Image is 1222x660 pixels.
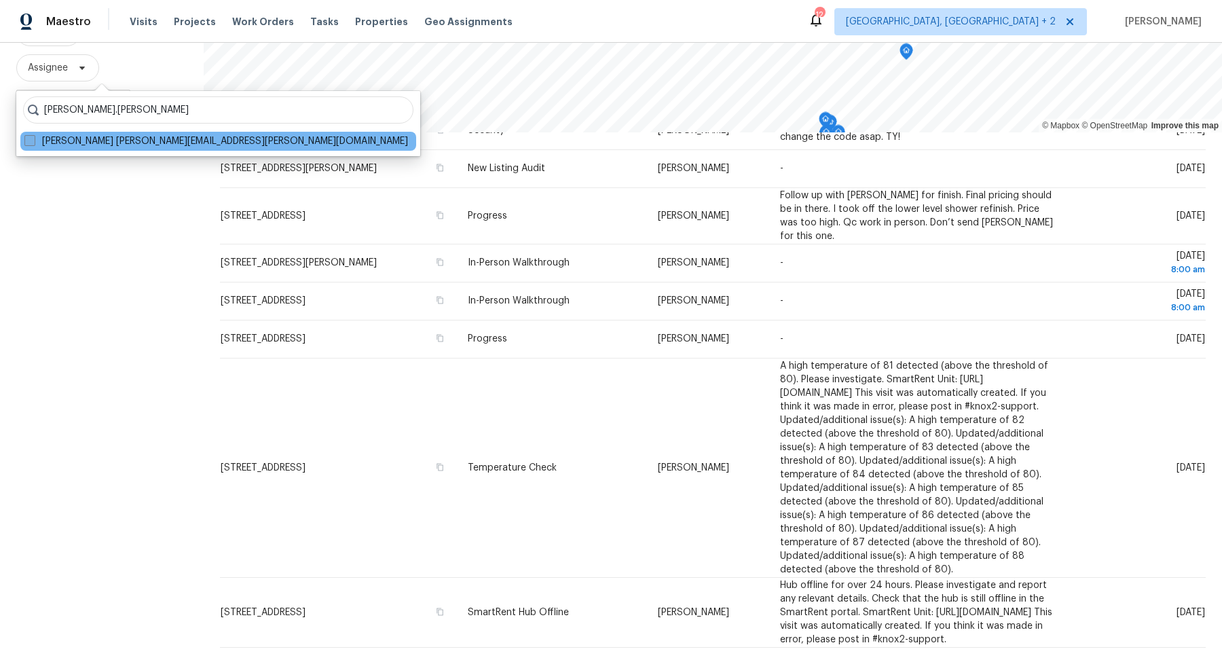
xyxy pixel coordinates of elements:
[780,334,783,344] span: -
[468,334,507,344] span: Progress
[1076,289,1205,314] span: [DATE]
[658,258,729,268] span: [PERSON_NAME]
[832,125,845,146] div: Map marker
[221,463,305,473] span: [STREET_ADDRESS]
[46,15,91,29] span: Maestro
[1119,15,1202,29] span: [PERSON_NAME]
[232,15,294,29] span: Work Orders
[1177,211,1205,221] span: [DATE]
[780,164,783,173] span: -
[221,164,377,173] span: [STREET_ADDRESS][PERSON_NAME]
[780,296,783,306] span: -
[780,191,1053,241] span: Follow up with [PERSON_NAME] for finish. Final pricing should be in there. I took off the lower l...
[658,463,729,473] span: [PERSON_NAME]
[468,258,570,268] span: In-Person Walkthrough
[900,43,913,65] div: Map marker
[658,211,729,221] span: [PERSON_NAME]
[434,162,446,174] button: Copy Address
[658,608,729,617] span: [PERSON_NAME]
[780,581,1052,644] span: Hub offline for over 24 hours. Please investigate and report any relevant details. Check that the...
[221,296,305,306] span: [STREET_ADDRESS]
[221,608,305,617] span: [STREET_ADDRESS]
[221,334,305,344] span: [STREET_ADDRESS]
[468,296,570,306] span: In-Person Walkthrough
[1177,334,1205,344] span: [DATE]
[658,164,729,173] span: [PERSON_NAME]
[1177,463,1205,473] span: [DATE]
[846,15,1056,29] span: [GEOGRAPHIC_DATA], [GEOGRAPHIC_DATA] + 2
[424,15,513,29] span: Geo Assignments
[1081,121,1147,130] a: OpenStreetMap
[658,296,729,306] span: [PERSON_NAME]
[468,164,545,173] span: New Listing Audit
[468,608,569,617] span: SmartRent Hub Offline
[434,606,446,618] button: Copy Address
[815,8,824,22] div: 12
[130,15,158,29] span: Visits
[1151,121,1219,130] a: Improve this map
[819,112,832,133] div: Map marker
[310,17,339,26] span: Tasks
[1177,608,1205,617] span: [DATE]
[1177,164,1205,173] span: [DATE]
[1076,263,1205,276] div: 8:00 am
[780,258,783,268] span: -
[434,256,446,268] button: Copy Address
[355,15,408,29] span: Properties
[434,332,446,344] button: Copy Address
[24,134,408,148] label: [PERSON_NAME] [PERSON_NAME][EMAIL_ADDRESS][PERSON_NAME][DOMAIN_NAME]
[468,211,507,221] span: Progress
[28,61,68,75] span: Assignee
[221,211,305,221] span: [STREET_ADDRESS]
[1042,121,1079,130] a: Mapbox
[174,15,216,29] span: Projects
[780,361,1048,574] span: A high temperature of 81 detected (above the threshold of 80). Please investigate. SmartRent Unit...
[1076,251,1205,276] span: [DATE]
[434,209,446,221] button: Copy Address
[434,461,446,473] button: Copy Address
[468,463,557,473] span: Temperature Check
[221,258,377,268] span: [STREET_ADDRESS][PERSON_NAME]
[1076,301,1205,314] div: 8:00 am
[658,334,729,344] span: [PERSON_NAME]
